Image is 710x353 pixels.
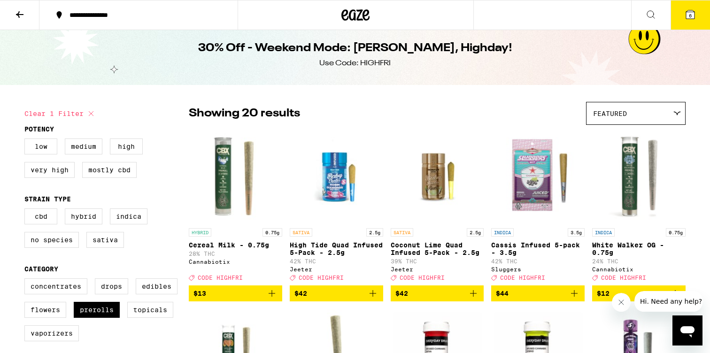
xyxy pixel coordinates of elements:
[299,275,344,281] span: CODE HIGHFRI
[82,162,137,178] label: Mostly CBD
[24,102,97,125] button: Clear 1 filter
[391,285,484,301] button: Add to bag
[189,130,282,285] a: Open page for Cereal Milk - 0.75g from Cannabiotix
[491,266,585,272] div: Sluggers
[491,130,585,223] img: Sluggers - Cassis Infused 5-pack - 3.5g
[391,228,413,237] p: SATIVA
[391,266,484,272] div: Jeeter
[612,293,631,312] iframe: Close message
[592,130,686,285] a: Open page for White Walker OG - 0.75g from Cannabiotix
[290,130,383,285] a: Open page for High Tide Quad Infused 5-Pack - 2.5g from Jeeter
[136,278,177,294] label: Edibles
[592,285,686,301] button: Add to bag
[689,13,692,18] span: 6
[294,290,307,297] span: $42
[290,228,312,237] p: SATIVA
[592,228,615,237] p: INDICA
[592,266,686,272] div: Cannabiotix
[24,278,87,294] label: Concentrates
[189,251,282,257] p: 28% THC
[24,265,58,273] legend: Category
[391,130,484,223] img: Jeeter - Coconut Lime Quad Infused 5-Pack - 2.5g
[193,290,206,297] span: $13
[290,285,383,301] button: Add to bag
[24,162,75,178] label: Very High
[110,208,147,224] label: Indica
[65,138,102,154] label: Medium
[391,130,484,285] a: Open page for Coconut Lime Quad Infused 5-Pack - 2.5g from Jeeter
[24,195,71,203] legend: Strain Type
[601,275,646,281] span: CODE HIGHFRI
[74,302,120,318] label: Prerolls
[491,228,514,237] p: INDICA
[666,228,686,237] p: 0.75g
[290,241,383,256] p: High Tide Quad Infused 5-Pack - 2.5g
[262,228,282,237] p: 0.75g
[592,130,686,223] img: Cannabiotix - White Walker OG - 0.75g
[491,285,585,301] button: Add to bag
[189,130,282,223] img: Cannabiotix - Cereal Milk - 0.75g
[189,241,282,249] p: Cereal Milk - 0.75g
[634,291,702,312] iframe: Message from company
[366,228,383,237] p: 2.5g
[500,275,545,281] span: CODE HIGHFRI
[24,138,57,154] label: Low
[189,259,282,265] div: Cannabiotix
[568,228,585,237] p: 3.5g
[491,258,585,264] p: 42% THC
[496,290,509,297] span: $44
[593,110,627,117] span: Featured
[24,125,54,133] legend: Potency
[395,290,408,297] span: $42
[672,315,702,345] iframe: Button to launch messaging window
[65,208,102,224] label: Hybrid
[189,106,300,122] p: Showing 20 results
[24,208,57,224] label: CBD
[391,258,484,264] p: 39% THC
[198,275,243,281] span: CODE HIGHFRI
[391,241,484,256] p: Coconut Lime Quad Infused 5-Pack - 2.5g
[319,58,391,69] div: Use Code: HIGHFRI
[491,130,585,285] a: Open page for Cassis Infused 5-pack - 3.5g from Sluggers
[491,241,585,256] p: Cassis Infused 5-pack - 3.5g
[95,278,128,294] label: Drops
[198,40,512,56] h1: 30% Off - Weekend Mode: [PERSON_NAME], Highday!
[290,266,383,272] div: Jeeter
[467,228,484,237] p: 2.5g
[189,285,282,301] button: Add to bag
[400,275,445,281] span: CODE HIGHFRI
[592,241,686,256] p: White Walker OG - 0.75g
[189,228,211,237] p: HYBRID
[86,232,124,248] label: Sativa
[127,302,173,318] label: Topicals
[592,258,686,264] p: 24% THC
[671,0,710,30] button: 6
[24,302,66,318] label: Flowers
[110,138,143,154] label: High
[597,290,610,297] span: $12
[290,258,383,264] p: 42% THC
[24,232,79,248] label: No Species
[24,325,79,341] label: Vaporizers
[290,130,383,223] img: Jeeter - High Tide Quad Infused 5-Pack - 2.5g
